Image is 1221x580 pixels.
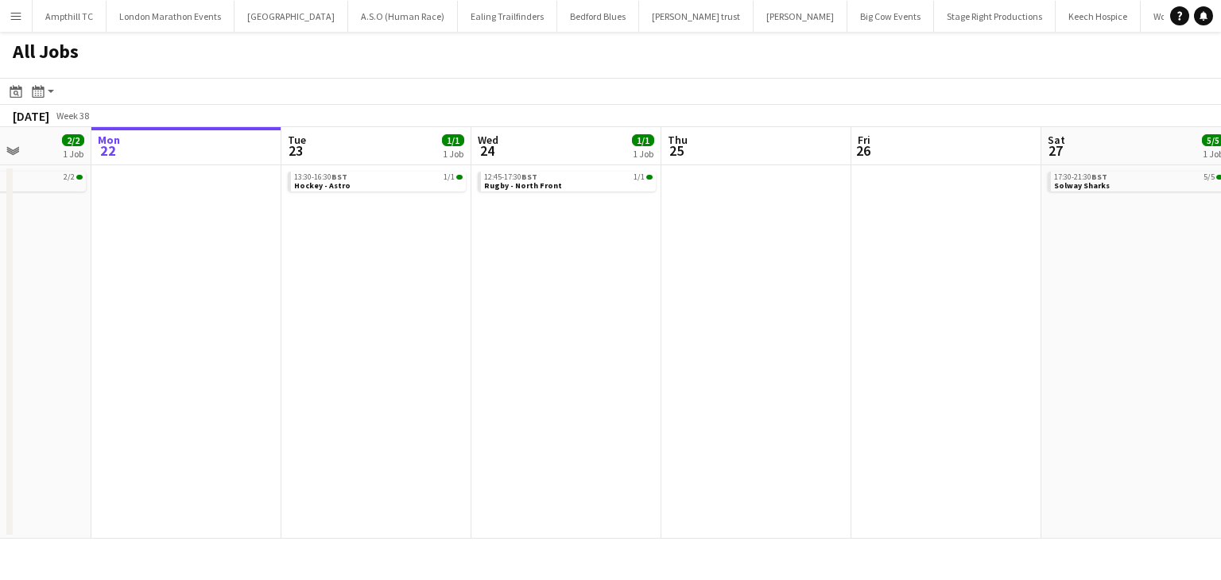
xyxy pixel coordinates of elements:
span: 2/2 [76,175,83,180]
span: 2/2 [62,134,84,146]
button: [PERSON_NAME] trust [639,1,754,32]
span: Thu [668,133,688,147]
span: Mon [98,133,120,147]
span: Solway Sharks [1054,180,1110,191]
span: Fri [858,133,870,147]
a: 12:45-17:30BST1/1Rugby - North Front [484,172,653,190]
span: 25 [665,141,688,160]
button: Ampthill TC [33,1,107,32]
button: [GEOGRAPHIC_DATA] [235,1,348,32]
span: 12:45-17:30 [484,173,537,181]
button: Keech Hospice [1056,1,1141,32]
button: Bedford Blues [557,1,639,32]
span: BST [331,172,347,182]
button: A.S.O (Human Race) [348,1,458,32]
span: Hockey - Astro [294,180,351,191]
span: 1/1 [442,134,464,146]
span: Sat [1048,133,1065,147]
span: 17:30-21:30 [1054,173,1107,181]
span: 27 [1045,141,1065,160]
span: Rugby - North Front [484,180,562,191]
button: Big Cow Events [847,1,934,32]
span: 1/1 [646,175,653,180]
a: 13:30-16:30BST1/1Hockey - Astro [294,172,463,190]
span: BST [521,172,537,182]
button: Ealing Trailfinders [458,1,557,32]
span: 1/1 [634,173,645,181]
div: [DATE] [13,108,49,124]
button: Stage Right Productions [934,1,1056,32]
div: 1 Job [443,148,463,160]
span: 24 [475,141,498,160]
button: Wolf Runs [1141,1,1205,32]
span: Wed [478,133,498,147]
button: London Marathon Events [107,1,235,32]
span: Tue [288,133,306,147]
span: 1/1 [444,173,455,181]
span: 26 [855,141,870,160]
span: 1/1 [456,175,463,180]
span: 22 [95,141,120,160]
span: 1/1 [632,134,654,146]
div: 13:30-16:30BST1/1Hockey - Astro [288,172,466,195]
span: 13:30-16:30 [294,173,347,181]
span: 2/2 [64,173,75,181]
span: Week 38 [52,110,92,122]
div: 12:45-17:30BST1/1Rugby - North Front [478,172,656,195]
div: 1 Job [633,148,653,160]
span: BST [1091,172,1107,182]
span: 23 [285,141,306,160]
div: 1 Job [63,148,83,160]
button: [PERSON_NAME] [754,1,847,32]
span: 5/5 [1204,173,1215,181]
